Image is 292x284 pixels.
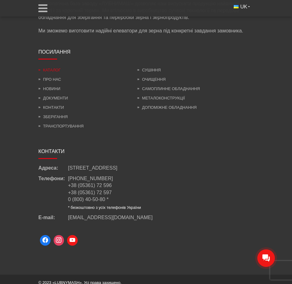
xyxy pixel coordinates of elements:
[52,233,66,247] a: Instagram
[230,2,254,12] button: UK
[38,27,254,34] p: Ми зможемо виготовити надійні елеватори для зерна під конкретні завдання замовника.
[137,68,161,72] a: Сушіння
[234,5,239,8] img: Українська
[68,176,113,181] a: [PHONE_NUMBER]
[38,77,61,82] a: Про нас
[68,215,153,220] span: [EMAIL_ADDRESS][DOMAIN_NAME]
[38,114,68,119] a: Зберігання
[38,49,71,55] span: Посилання
[38,86,60,91] a: Новини
[240,3,247,10] span: UK
[38,175,68,210] span: Телефони:
[137,86,200,91] a: Самоплинне обладнання
[68,190,112,195] a: +38 (05361) 72 597
[38,233,52,247] a: Facebook
[38,96,68,100] a: Документи
[68,214,153,221] a: [EMAIL_ADDRESS][DOMAIN_NAME]
[137,96,185,100] a: Металоконструкції
[38,124,84,128] a: Транспортування
[38,214,68,221] span: E-mail:
[137,105,197,110] a: Допоміжне обладнання
[38,149,65,154] span: Контакти
[68,165,117,171] span: [STREET_ADDRESS]
[137,77,166,82] a: Очищення
[68,183,112,188] a: +38 (05361) 72 596
[38,165,68,171] span: Адреса:
[66,233,79,247] a: Youtube
[68,197,109,202] a: 0 (800) 40-50-80 *
[68,205,141,210] li: * безкоштовно з усіх телефонів України
[38,105,64,110] a: Контакти
[38,68,61,72] a: Каталог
